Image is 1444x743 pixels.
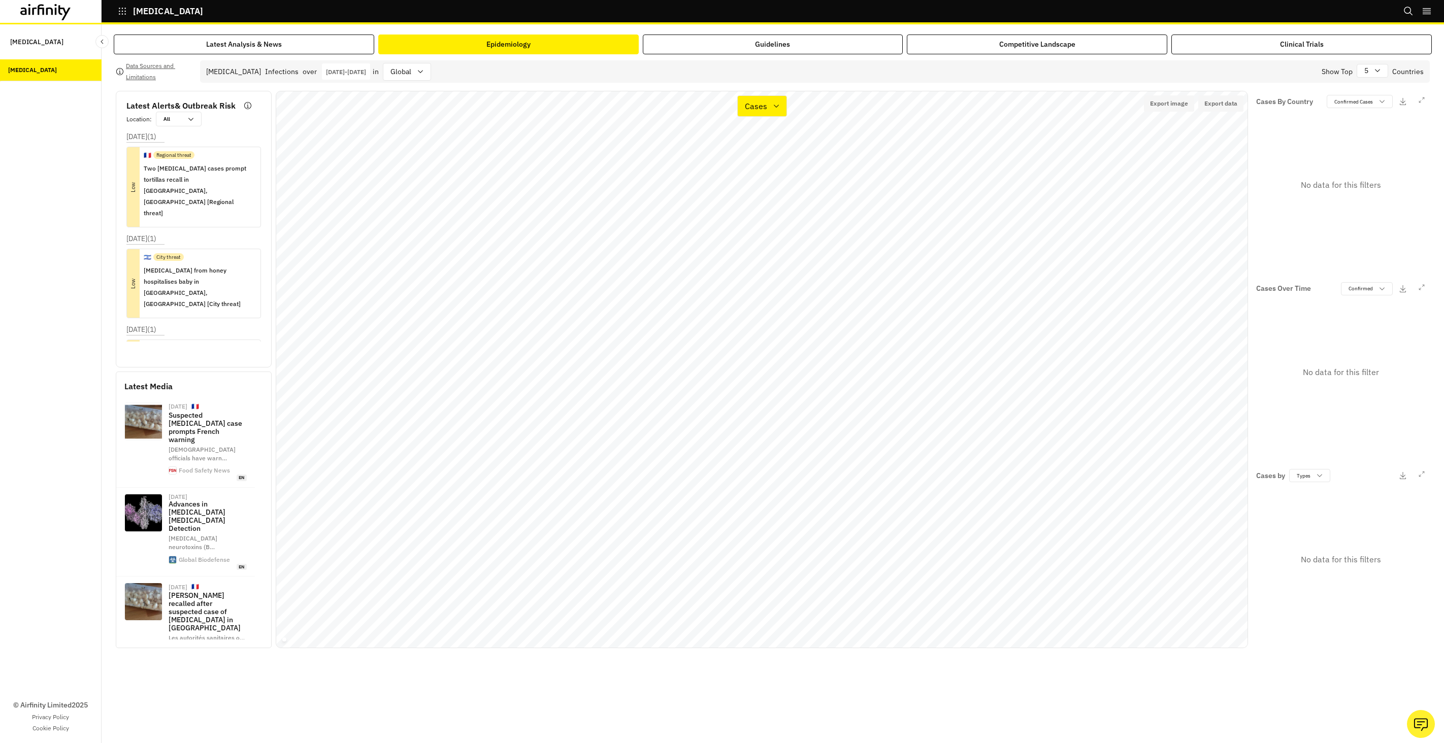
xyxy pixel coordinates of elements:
p: 🇫🇷 [191,402,199,411]
div: [DATE] [169,584,187,590]
p: [DATE] ( 1 ) [126,233,156,244]
p: Infections [265,66,299,77]
img: cropped-siteicon-270x270.png [169,467,176,474]
p: 5 [1364,65,1368,76]
a: Cookie Policy [32,724,69,733]
span: [DEMOGRAPHIC_DATA] officials have warn … [169,446,236,462]
button: Data Sources and Limitations [116,63,192,80]
p: in [373,66,379,77]
span: Les autorités sanitaires o … [169,634,245,641]
div: Competitive Landscape [999,39,1075,50]
p: [DATE] - [DATE] [326,68,366,76]
p: Regional threat [156,151,191,159]
button: Close Sidebar [95,35,109,48]
p: [MEDICAL_DATA] [133,7,203,16]
span: [MEDICAL_DATA] neurotoxins (B … [169,534,217,551]
p: Confirmed [1349,285,1373,292]
div: Latest Analysis & News [206,39,282,50]
p: 🇮🇱 [144,253,151,262]
p: Cases by [1256,470,1285,481]
p: No data for this filters [1301,553,1381,565]
div: [MEDICAL_DATA] [206,66,261,77]
button: Export data [1198,95,1243,112]
div: [DATE] [169,403,187,410]
p: 🇫🇷 [144,151,151,160]
button: Ask our analysts [1407,710,1435,738]
p: [DATE] ( 1 ) [126,131,156,142]
div: Food Safety News [179,467,230,474]
p: Latest Alerts & Outbreak Risk [126,99,236,112]
p: Confirmed Cases [1334,98,1373,106]
button: Interact with the calendar and add the check-in date for your trip. [322,63,370,80]
button: Search [1403,3,1414,20]
div: Epidemiology [486,39,531,50]
span: en [237,564,247,570]
div: [MEDICAL_DATA] [8,65,57,75]
img: garlic-france-botulism-sept-25.png [125,403,162,440]
div: Guidelines [755,39,790,50]
p: Advances in [MEDICAL_DATA] [MEDICAL_DATA] Detection [169,500,247,532]
p: Data Sources and Limitations [126,60,192,83]
p: [DATE] ( 1 ) [126,324,156,335]
div: Global Biodefense [179,557,230,563]
p: Location : [126,115,152,124]
canvas: Map [276,91,1248,648]
a: [DATE]Advances in [MEDICAL_DATA] [MEDICAL_DATA] Detection[MEDICAL_DATA] neurotoxins (B…Global Bio... [116,488,255,577]
p: No data for this filters [1301,179,1381,191]
a: [DATE]🇫🇷Suspected [MEDICAL_DATA] case prompts French warning[DEMOGRAPHIC_DATA] officials have war... [116,396,255,488]
p: Show Top [1322,66,1353,77]
p: Suspected [MEDICAL_DATA] case prompts French warning [169,411,247,444]
p: [MEDICAL_DATA] [10,32,63,51]
p: Cases [745,100,767,112]
p: Cases By Country [1256,96,1313,107]
img: botulinum-neurotoxin-federal-select-agent.jpg [125,494,162,531]
button: Export image [1144,95,1194,112]
div: Clinical Trials [1280,39,1324,50]
p: Countries [1392,66,1424,77]
p: [MEDICAL_DATA] from honey hospitalises baby in [GEOGRAPHIC_DATA], [GEOGRAPHIC_DATA] [City threat] [144,265,252,310]
button: [MEDICAL_DATA] [118,3,203,20]
p: © Airfinity Limited 2025 [13,700,88,711]
p: [PERSON_NAME] recalled after suspected case of [MEDICAL_DATA] in [GEOGRAPHIC_DATA] [169,591,247,632]
img: gbd-site-icon.png [169,556,176,563]
p: City threat [156,253,181,261]
span: en [237,475,247,481]
p: Types [1297,472,1310,480]
p: Latest Media [124,380,263,392]
img: Ail-confit-conditionne-sous-vide-au-moment-de-la-vente-sur-le-stand-du-marche-2141176.jpg [125,583,162,620]
p: Two [MEDICAL_DATA] cases prompt tortillas recall in [GEOGRAPHIC_DATA], [GEOGRAPHIC_DATA] [Regiona... [144,163,252,219]
p: Low [93,181,173,193]
a: [DATE]🇫🇷[PERSON_NAME] recalled after suspected case of [MEDICAL_DATA] in [GEOGRAPHIC_DATA]Les aut... [116,577,255,667]
p: 🇫🇷 [191,583,199,591]
div: [DATE] [169,494,187,500]
p: No data for this filter [1303,366,1379,378]
p: Low [99,277,168,290]
p: over [303,66,317,77]
p: Cases Over Time [1256,283,1311,294]
a: Privacy Policy [32,713,69,722]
